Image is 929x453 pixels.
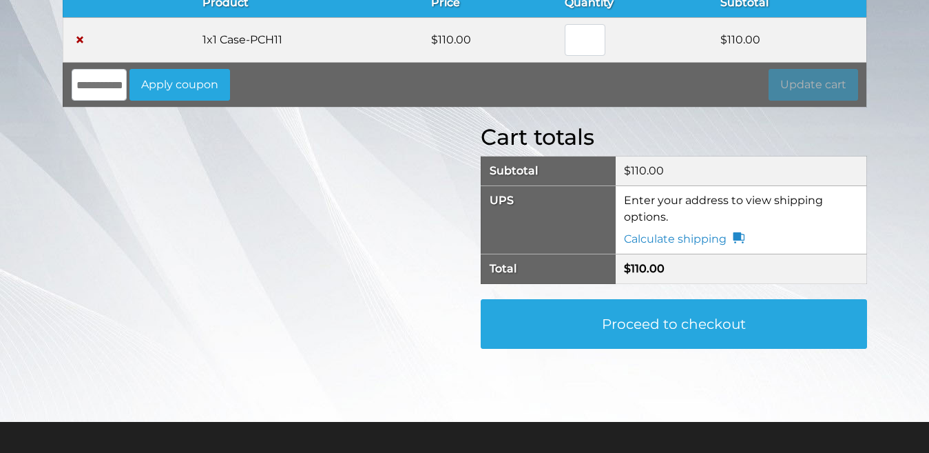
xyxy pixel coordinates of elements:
bdi: 110.00 [624,262,665,275]
th: Total [481,254,616,284]
th: UPS [481,186,616,254]
td: 1x1 Case-PCH11 [194,18,423,63]
span: $ [624,262,631,275]
span: $ [720,33,727,46]
a: Remove 1x1 Case-PCH11 from cart [72,32,88,48]
bdi: 110.00 [720,33,760,46]
span: $ [431,33,438,46]
button: Apply coupon [129,69,230,101]
td: Enter your address to view shipping options. [616,186,866,254]
button: Update cart [769,69,858,101]
a: Calculate shipping [624,231,744,248]
th: Subtotal [481,157,616,186]
a: Proceed to checkout [481,299,867,349]
bdi: 110.00 [624,164,664,177]
input: Product quantity [565,24,605,56]
bdi: 110.00 [431,33,471,46]
span: $ [624,164,631,177]
h2: Cart totals [481,124,867,150]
